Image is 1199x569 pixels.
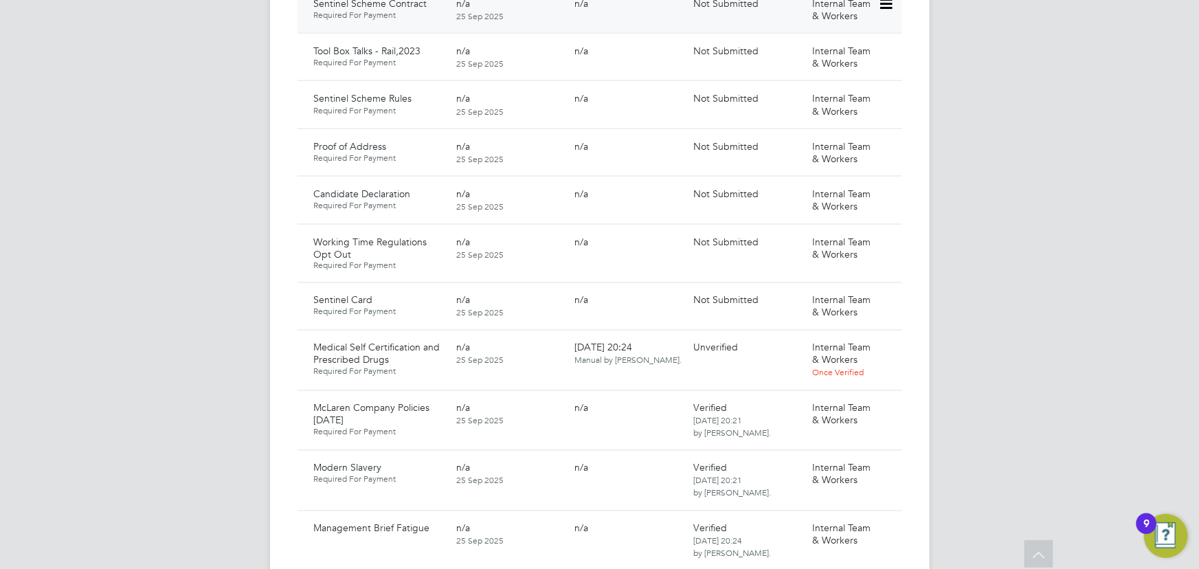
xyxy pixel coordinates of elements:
span: Internal Team & Workers [812,522,871,547]
span: Internal Team & Workers [812,188,871,212]
span: Required For Payment [314,200,445,211]
span: Modern Slavery [314,462,382,474]
span: 25 Sep 2025 [456,249,504,260]
span: n/a [456,188,470,200]
span: Sentinel Card [314,294,373,306]
span: 25 Sep 2025 [456,415,504,426]
span: Working Time Regulations Opt Out [314,236,427,260]
span: Candidate Declaration [314,188,411,200]
span: Not Submitted [693,294,759,306]
span: Required For Payment [314,105,445,116]
span: Required For Payment [314,306,445,317]
span: Required For Payment [314,57,445,68]
span: Required For Payment [314,474,445,485]
span: 25 Sep 2025 [456,355,504,366]
span: Internal Team & Workers [812,236,871,260]
span: [DATE] 20:24 [575,342,682,366]
span: n/a [456,236,470,248]
span: [DATE] 20:24 by [PERSON_NAME]. [693,535,771,559]
span: n/a [575,92,589,104]
span: Not Submitted [693,140,759,153]
span: n/a [456,402,470,414]
span: Required For Payment [314,260,445,271]
span: Tool Box Talks - Rail,2023 [314,45,421,57]
span: Internal Team & Workers [812,45,871,69]
span: 25 Sep 2025 [456,58,504,69]
span: Required For Payment [314,427,445,438]
span: Medical Self Certification and Prescribed Drugs [314,342,440,366]
span: n/a [575,402,589,414]
span: Unverified [693,342,738,354]
div: 9 [1143,524,1150,542]
span: 25 Sep 2025 [456,307,504,318]
span: Internal Team & Workers [812,462,871,487]
span: n/a [575,188,589,200]
span: Manual by [PERSON_NAME]. [575,355,682,366]
span: McLaren Company Policies [DATE] [314,402,430,427]
span: Internal Team & Workers [812,402,871,427]
span: [DATE] 20:21 by [PERSON_NAME]. [693,415,771,438]
span: Internal Team & Workers [812,342,871,366]
span: Required For Payment [314,366,445,377]
span: n/a [456,294,470,306]
span: Not Submitted [693,236,759,248]
span: Management Brief Fatigue [314,522,430,535]
span: 25 Sep 2025 [456,10,504,21]
span: Not Submitted [693,92,759,104]
span: Verified [693,462,727,474]
span: 25 Sep 2025 [456,106,504,117]
span: n/a [456,342,470,354]
span: Internal Team & Workers [812,140,871,165]
span: 25 Sep 2025 [456,475,504,486]
span: n/a [575,462,589,474]
span: n/a [575,294,589,306]
span: 25 Sep 2025 [456,153,504,164]
span: n/a [575,140,589,153]
span: Not Submitted [693,188,759,200]
span: Internal Team & Workers [812,92,871,117]
button: Open Resource Center, 9 new notifications [1144,514,1188,558]
span: n/a [456,462,470,474]
span: n/a [456,45,470,57]
span: n/a [575,45,589,57]
span: Required For Payment [314,153,445,164]
span: Internal Team & Workers [812,294,871,319]
span: Verified [693,402,727,414]
span: n/a [575,522,589,535]
span: n/a [456,522,470,535]
span: Proof of Address [314,140,387,153]
span: n/a [575,236,589,248]
span: Required For Payment [314,10,445,21]
span: n/a [456,140,470,153]
span: 25 Sep 2025 [456,201,504,212]
span: 25 Sep 2025 [456,535,504,546]
span: Once Verified [812,367,864,378]
span: Verified [693,522,727,535]
span: Sentinel Scheme Rules [314,92,412,104]
span: Not Submitted [693,45,759,57]
span: [DATE] 20:21 by [PERSON_NAME]. [693,475,771,498]
span: n/a [456,92,470,104]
